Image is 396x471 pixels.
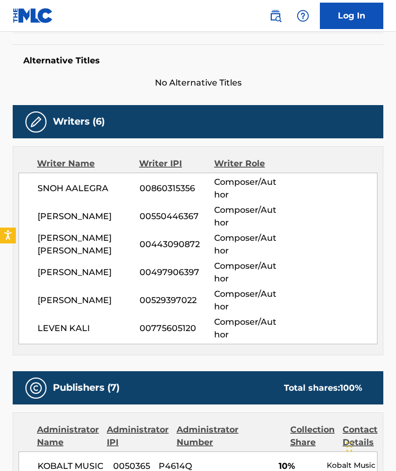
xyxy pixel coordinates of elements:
[13,8,53,23] img: MLC Logo
[23,55,373,66] h5: Alternative Titles
[320,3,383,29] a: Log In
[340,383,362,393] span: 100 %
[139,157,214,170] div: Writer IPI
[38,210,140,223] span: [PERSON_NAME]
[177,423,238,449] div: Administrator Number
[214,204,282,229] span: Composer/Author
[214,288,282,313] span: Composer/Author
[30,116,42,128] img: Writers
[214,260,282,285] span: Composer/Author
[38,232,140,257] span: [PERSON_NAME] [PERSON_NAME]
[214,316,282,341] span: Composer/Author
[346,431,353,463] div: Drag
[297,10,309,22] img: help
[30,382,42,394] img: Publishers
[53,382,119,394] h5: Publishers (7)
[38,322,140,335] span: LEVEN KALI
[140,266,214,279] span: 00497906397
[290,423,335,449] div: Collection Share
[140,182,214,195] span: 00860315356
[214,232,282,257] span: Composer/Author
[53,116,105,128] h5: Writers (6)
[269,10,282,22] img: search
[214,176,282,201] span: Composer/Author
[107,423,169,449] div: Administrator IPI
[37,423,99,449] div: Administrator Name
[292,5,314,26] div: Help
[140,294,214,307] span: 00529397022
[38,266,140,279] span: [PERSON_NAME]
[13,77,383,89] span: No Alternative Titles
[214,157,282,170] div: Writer Role
[38,182,140,195] span: SNOH AALEGRA
[37,157,139,170] div: Writer Name
[284,382,362,394] div: Total shares:
[140,210,214,223] span: 00550446367
[343,423,377,449] div: Contact Details
[140,322,214,335] span: 00775605120
[38,294,140,307] span: [PERSON_NAME]
[140,238,214,251] span: 00443090872
[343,420,396,471] iframe: Chat Widget
[265,5,286,26] a: Public Search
